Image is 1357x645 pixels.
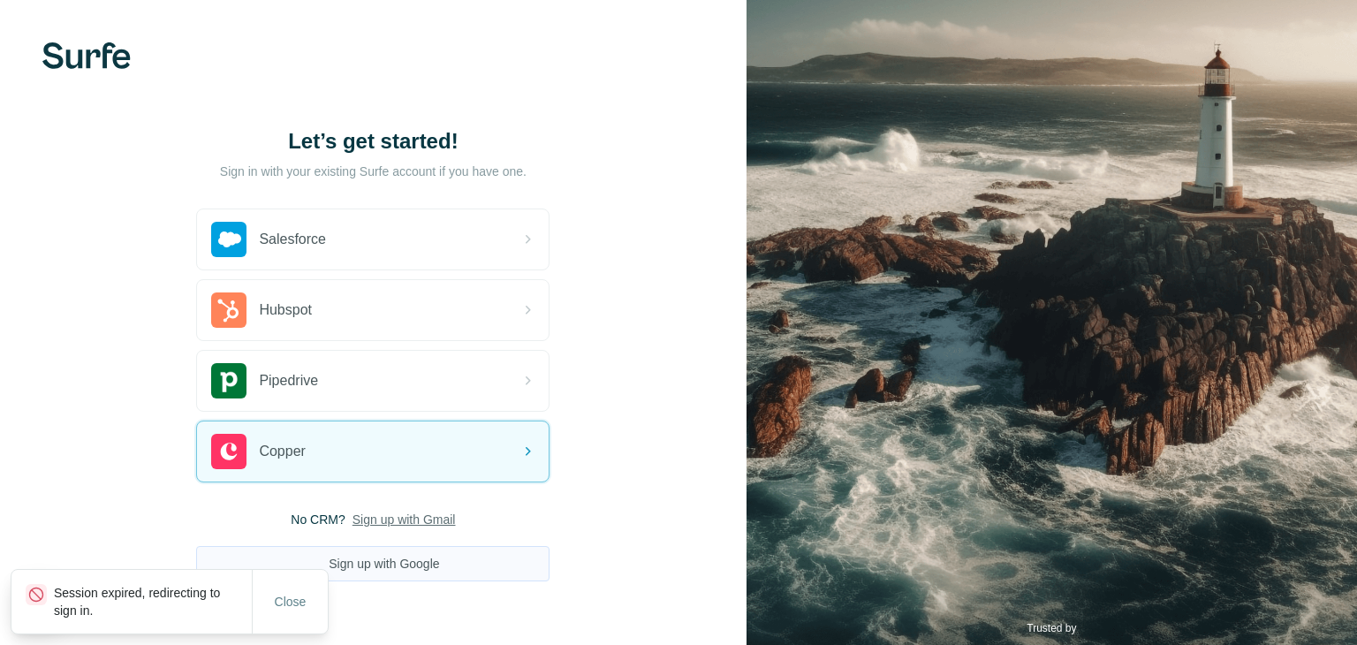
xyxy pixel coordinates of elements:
[275,593,307,611] span: Close
[259,229,326,250] span: Salesforce
[211,292,246,328] img: hubspot's logo
[1027,620,1076,636] p: Trusted by
[259,300,312,321] span: Hubspot
[211,363,246,398] img: pipedrive's logo
[259,441,305,462] span: Copper
[211,434,246,469] img: copper's logo
[291,511,345,528] span: No CRM?
[196,127,550,156] h1: Let’s get started!
[262,586,319,618] button: Close
[54,584,252,619] p: Session expired, redirecting to sign in.
[353,511,456,528] button: Sign up with Gmail
[196,546,550,581] button: Sign up with Google
[220,163,527,180] p: Sign in with your existing Surfe account if you have one.
[259,370,318,391] span: Pipedrive
[42,42,131,69] img: Surfe's logo
[211,222,246,257] img: salesforce's logo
